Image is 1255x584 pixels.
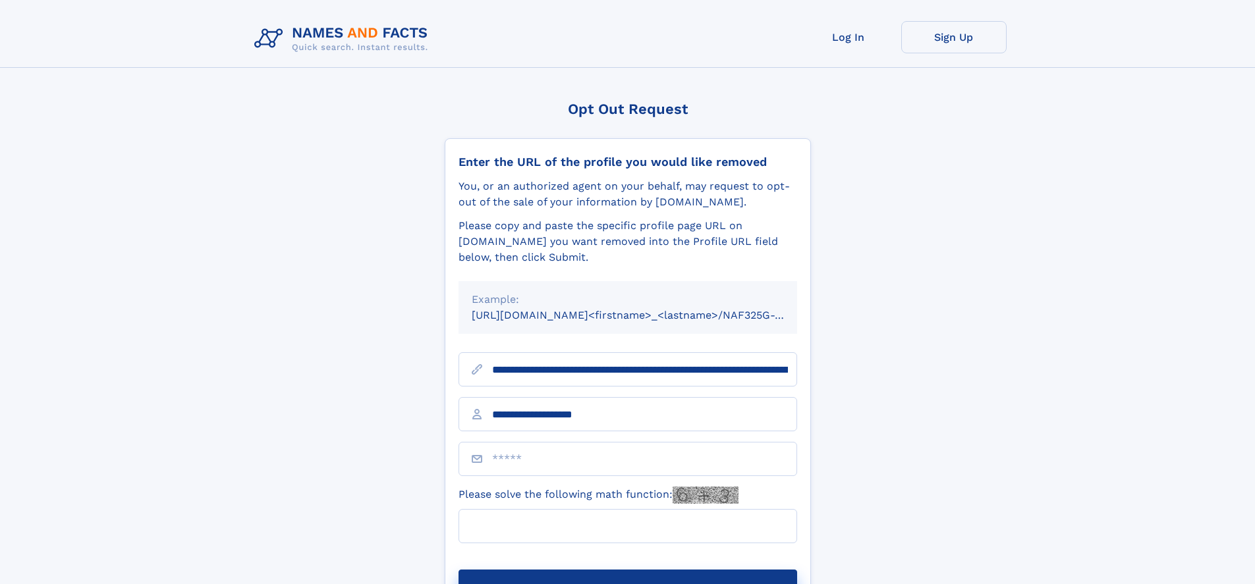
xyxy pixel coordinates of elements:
[445,101,811,117] div: Opt Out Request
[472,292,784,307] div: Example:
[459,178,797,210] div: You, or an authorized agent on your behalf, may request to opt-out of the sale of your informatio...
[249,21,439,57] img: Logo Names and Facts
[459,155,797,169] div: Enter the URL of the profile you would like removed
[796,21,901,53] a: Log In
[459,218,797,265] div: Please copy and paste the specific profile page URL on [DOMAIN_NAME] you want removed into the Pr...
[459,487,739,504] label: Please solve the following math function:
[472,309,822,321] small: [URL][DOMAIN_NAME]<firstname>_<lastname>/NAF325G-xxxxxxxx
[901,21,1007,53] a: Sign Up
